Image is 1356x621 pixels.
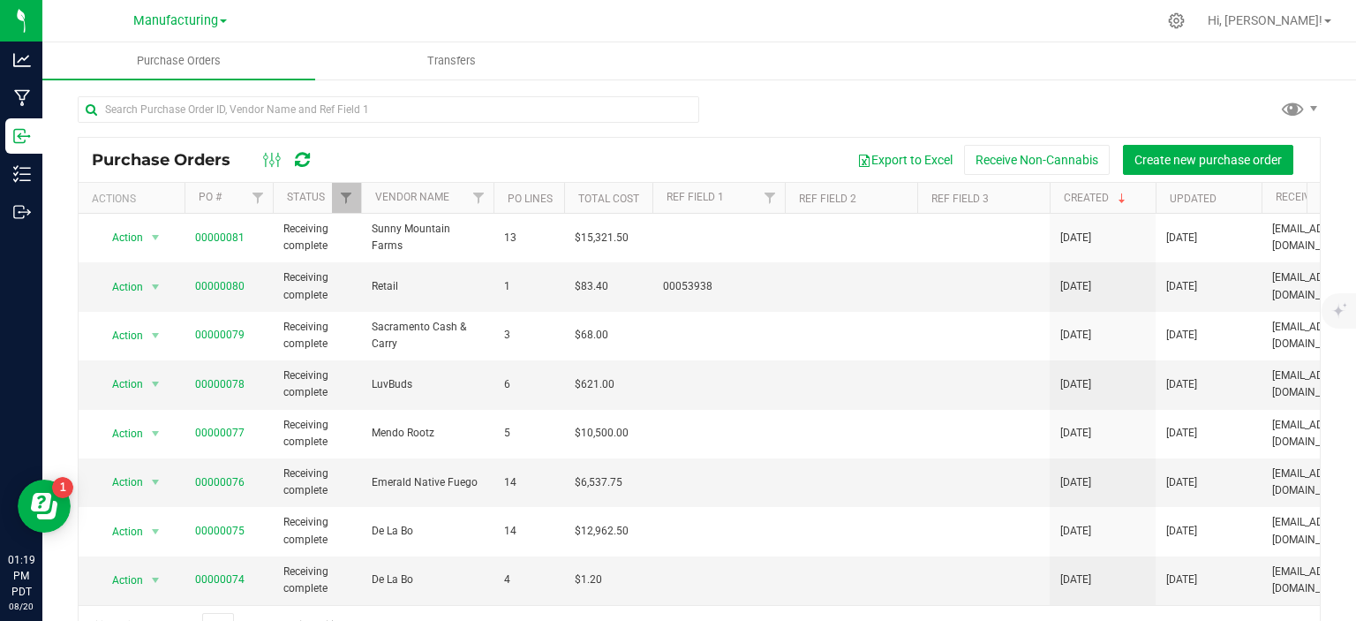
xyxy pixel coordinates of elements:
div: Manage settings [1165,12,1187,29]
span: Action [96,323,144,348]
span: Sunny Mountain Farms [372,221,483,254]
a: Status [287,191,325,203]
span: Action [96,568,144,593]
span: LuvBuds [372,376,483,393]
span: [DATE] [1060,278,1091,295]
span: $6,537.75 [575,474,622,491]
span: [DATE] [1060,425,1091,442]
a: 00000078 [195,378,245,390]
span: $12,962.50 [575,523,629,540]
span: Receiving complete [283,269,350,303]
span: De La Bo [372,572,483,588]
span: 1 [504,278,554,295]
a: Filter [244,183,273,213]
span: [DATE] [1060,230,1091,246]
span: $15,321.50 [575,230,629,246]
a: Updated [1170,193,1217,205]
span: Action [96,470,144,495]
a: Purchase Orders [42,42,315,80]
a: 00000079 [195,329,245,341]
span: [DATE] [1060,572,1091,588]
span: $83.40 [575,278,608,295]
a: 00000075 [195,525,245,537]
span: 00053938 [663,278,774,295]
span: Action [96,372,144,397]
span: select [145,323,167,348]
a: Ref Field 2 [799,193,856,205]
span: Sacramento Cash & Carry [372,319,483,352]
span: Action [96,275,144,299]
span: 6 [504,376,554,393]
span: Receiving complete [283,367,350,401]
span: [DATE] [1166,376,1197,393]
span: De La Bo [372,523,483,540]
a: Total Cost [578,193,639,205]
a: Filter [332,183,361,213]
span: Create new purchase order [1134,153,1282,167]
span: select [145,470,167,495]
span: Receiving complete [283,564,350,597]
span: Manufacturing [133,13,218,28]
a: PO # [199,191,222,203]
span: [DATE] [1166,474,1197,491]
span: Receiving complete [283,319,350,352]
a: Ref Field 3 [931,193,989,205]
span: Hi, [PERSON_NAME]! [1208,13,1322,27]
span: Action [96,421,144,446]
span: [DATE] [1166,230,1197,246]
span: [DATE] [1060,376,1091,393]
inline-svg: Inbound [13,127,31,145]
iframe: Resource center unread badge [52,477,73,498]
p: 01:19 PM PDT [8,552,34,600]
span: select [145,519,167,544]
span: $621.00 [575,376,614,393]
p: 08/20 [8,600,34,613]
a: 00000077 [195,427,245,439]
span: $10,500.00 [575,425,629,442]
span: Receiving complete [283,417,350,451]
iframe: Resource center [18,480,71,533]
a: Filter [464,183,493,213]
span: Action [96,519,144,544]
span: $1.20 [575,572,602,588]
span: Mendo Rootz [372,425,483,442]
span: [DATE] [1060,474,1091,491]
a: Filter [756,183,785,213]
span: [DATE] [1060,327,1091,344]
span: [DATE] [1166,425,1197,442]
a: 00000080 [195,280,245,292]
div: Actions [92,193,177,205]
a: 00000081 [195,231,245,244]
span: Receiving complete [283,466,350,499]
span: Retail [372,278,483,295]
span: Purchase Orders [92,150,248,170]
span: [DATE] [1166,523,1197,540]
span: 13 [504,230,554,246]
button: Create new purchase order [1123,145,1293,175]
button: Receive Non-Cannabis [964,145,1110,175]
span: select [145,372,167,397]
span: select [145,275,167,299]
span: Receiving complete [283,221,350,254]
span: 5 [504,425,554,442]
span: [DATE] [1060,523,1091,540]
span: Action [96,225,144,250]
a: Vendor Name [375,191,449,203]
span: 4 [504,572,554,588]
input: Search Purchase Order ID, Vendor Name and Ref Field 1 [78,96,699,123]
span: Purchase Orders [113,53,245,69]
a: Received By [1276,191,1339,203]
a: Transfers [315,42,588,80]
span: [DATE] [1166,327,1197,344]
inline-svg: Outbound [13,203,31,221]
span: select [145,421,167,446]
span: 3 [504,327,554,344]
a: 00000076 [195,476,245,488]
span: Transfers [403,53,500,69]
span: [DATE] [1166,572,1197,588]
inline-svg: Analytics [13,51,31,69]
inline-svg: Manufacturing [13,89,31,107]
span: 14 [504,523,554,540]
button: Export to Excel [846,145,964,175]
